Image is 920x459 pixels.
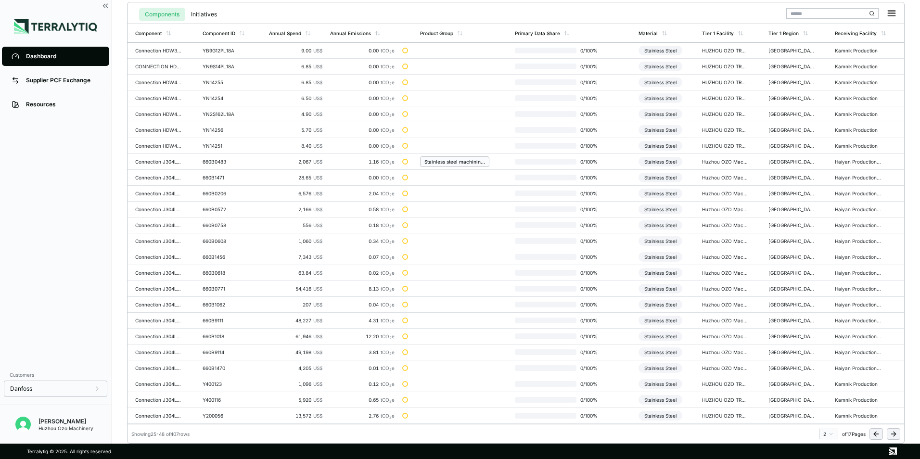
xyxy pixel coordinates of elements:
div: 660B0608 [203,238,249,244]
div: Huzhou OZO Machinery Co., Ltd. - [GEOGRAPHIC_DATA] [702,333,748,339]
div: 2 [823,431,834,437]
span: 0 / 100 % [576,64,607,69]
div: YN2S162L18A [203,111,249,117]
div: Stainless Steel [639,268,682,278]
div: Stainless Steel [639,62,682,71]
div: Huzhou OZO Machinery Co., Ltd. - [GEOGRAPHIC_DATA] [702,191,748,196]
sub: 2 [389,209,392,213]
div: Connection J304L-D-023E [135,365,181,371]
div: Stainless Steel [639,141,682,151]
sub: 2 [389,241,392,245]
div: 2,166 [269,206,322,212]
div: [GEOGRAPHIC_DATA] [768,318,815,323]
div: YN14256 [203,127,249,133]
button: 2 [819,429,838,439]
div: Connection J304L-440-04E [135,318,181,323]
div: Connection J304L-434 (H5/8"K) [135,302,181,307]
div: CONNECTION HDW44 11/6,5 (1/4") [135,64,181,69]
div: [GEOGRAPHIC_DATA] [768,175,815,180]
div: Product Group [420,30,453,36]
div: 660B1018 [203,333,249,339]
span: tCO e [381,286,395,292]
span: US$ [313,191,322,196]
div: Primary Data Share [515,30,560,36]
sub: 2 [389,225,392,229]
div: [GEOGRAPHIC_DATA] [768,302,815,307]
div: Haiyan Production CNRAQ [835,349,881,355]
div: 0.01 [330,365,394,371]
div: [GEOGRAPHIC_DATA] [768,64,815,69]
div: Component ID [203,30,235,36]
div: Haiyan Production CNRAQ [835,270,881,276]
span: tCO e [381,302,395,307]
sub: 2 [389,256,392,261]
div: 2.04 [330,191,394,196]
span: US$ [313,127,322,133]
div: [GEOGRAPHIC_DATA] [768,111,815,117]
div: Stainless Steel [639,46,682,55]
div: Supplier PCF Exchange [26,76,100,84]
div: Stainless Steel [639,347,682,357]
div: 2,067 [269,159,322,165]
div: YN14251 [203,143,249,149]
div: Connection J304L-498-04E [135,349,181,355]
span: tCO e [381,397,395,403]
div: Stainless Steel [639,395,682,405]
div: 660B0483 [203,159,249,165]
span: tCO e [381,206,395,212]
div: [GEOGRAPHIC_DATA] [768,365,815,371]
div: Connection HDW44 17/12,8 (1/2") [135,95,181,101]
div: Tier 1 Region [768,30,799,36]
div: 48,227 [269,318,322,323]
span: 0 / 100 % [576,302,607,307]
div: [GEOGRAPHIC_DATA] [768,143,815,149]
div: Kamnik Production [835,143,881,149]
span: US$ [313,95,322,101]
div: HUZHOU OZO TRADE CO., LTD - [GEOGRAPHIC_DATA] [702,111,748,117]
div: Tier 1 Facility [702,30,734,36]
div: Connection HDW44 28/22,3 [135,127,181,133]
span: US$ [313,143,322,149]
div: Stainless Steel [639,125,682,135]
span: Danfoss [10,385,32,393]
div: Huzhou OZO Machinery Co., Ltd. - [GEOGRAPHIC_DATA] [702,254,748,260]
span: US$ [313,286,322,292]
div: 660B9111 [203,318,249,323]
div: [GEOGRAPHIC_DATA] [768,222,815,228]
span: 0 / 100 % [576,349,607,355]
div: Kamnik Production [835,79,881,85]
div: 660B0618 [203,270,249,276]
div: Haiyan Production CNRAQ [835,286,881,292]
div: [GEOGRAPHIC_DATA] [768,238,815,244]
div: Y400116 [203,397,249,403]
div: 1.16 [330,159,394,165]
span: tCO e [381,159,395,165]
div: 5,920 [269,397,322,403]
div: Huzhou OZO Machinery Co., Ltd. - [GEOGRAPHIC_DATA] [702,349,748,355]
div: HUZHOU OZO TRADE CO., LTD - [GEOGRAPHIC_DATA] [702,143,748,149]
div: 63.84 [269,270,322,276]
span: US$ [313,318,322,323]
button: Initiatives [185,8,223,21]
span: tCO e [381,349,395,355]
sub: 2 [389,288,392,293]
div: Stainless Steel [639,93,682,103]
div: [GEOGRAPHIC_DATA] [768,206,815,212]
div: [GEOGRAPHIC_DATA] [768,381,815,387]
div: Haiyan Production CNRAQ [835,302,881,307]
span: 0 / 100 % [576,397,607,403]
div: [GEOGRAPHIC_DATA] [768,191,815,196]
span: 0 / 100 % [576,206,607,212]
div: 660B1062 [203,302,249,307]
div: Huzhou OZO Machinery Co., Ltd. - [GEOGRAPHIC_DATA] [702,302,748,307]
span: 0 / 100 % [576,254,607,260]
div: Stainless Steel [639,77,682,87]
span: tCO e [381,333,395,339]
div: Huzhou OZO Machinery Co., Ltd. - [GEOGRAPHIC_DATA] [702,206,748,212]
sub: 2 [389,383,392,388]
sub: 2 [389,145,392,150]
div: Haiyan Production CNRAQ [835,206,881,212]
div: 660B0758 [203,222,249,228]
div: 0.00 [330,48,394,53]
div: Haiyan Production CNRAQ [835,222,881,228]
